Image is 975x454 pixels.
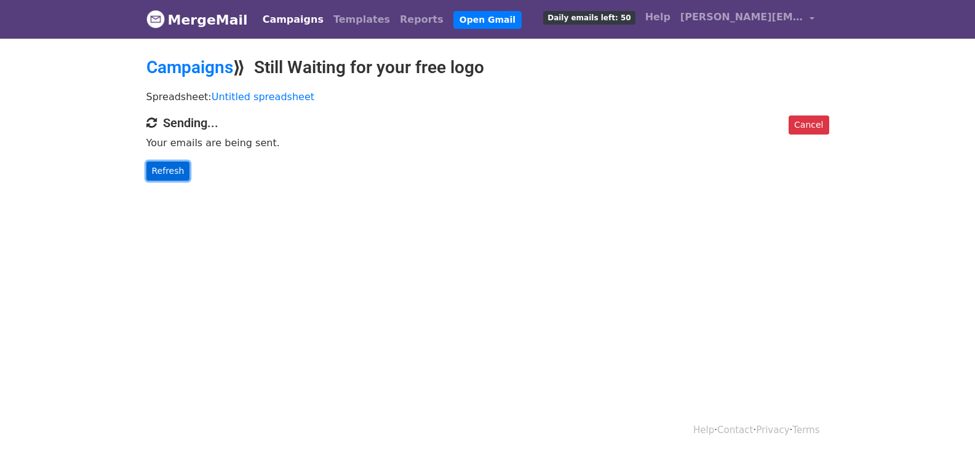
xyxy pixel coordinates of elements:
[543,11,635,25] span: Daily emails left: 50
[453,11,522,29] a: Open Gmail
[640,5,675,29] a: Help
[258,7,328,32] a: Campaigns
[146,115,829,130] h4: Sending...
[146,162,190,181] a: Refresh
[717,425,753,436] a: Contact
[675,5,819,34] a: [PERSON_NAME][EMAIL_ADDRESS][DOMAIN_NAME]
[328,7,395,32] a: Templates
[395,7,448,32] a: Reports
[680,10,803,25] span: [PERSON_NAME][EMAIL_ADDRESS][DOMAIN_NAME]
[146,57,233,77] a: Campaigns
[146,90,829,103] p: Spreadsheet:
[789,115,829,135] a: Cancel
[693,425,714,436] a: Help
[146,57,829,78] h2: ⟫ Still Waiting for your free logo
[212,91,314,103] a: Untitled spreadsheet
[913,395,975,454] iframe: Chat Widget
[146,7,248,33] a: MergeMail
[756,425,789,436] a: Privacy
[146,10,165,28] img: MergeMail logo
[792,425,819,436] a: Terms
[538,5,640,29] a: Daily emails left: 50
[146,136,829,149] p: Your emails are being sent.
